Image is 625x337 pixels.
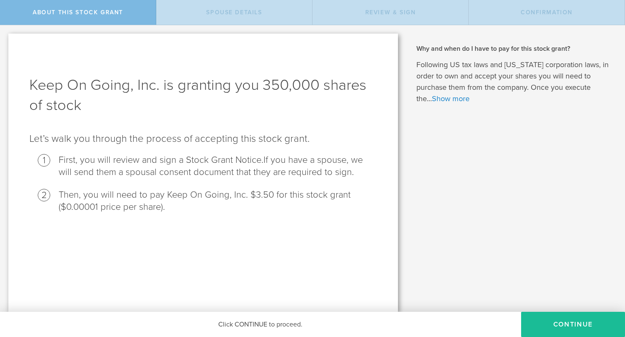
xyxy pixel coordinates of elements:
a: Show more [432,94,470,103]
li: Then, you will need to pay Keep On Going, Inc. $3.50 for this stock grant ($0.00001 price per sha... [59,189,377,213]
span: About this stock grant [33,9,123,16]
p: Following US tax laws and [US_STATE] corporation laws, in order to own and accept your shares you... [416,59,612,104]
button: CONTINUE [521,312,625,337]
h1: Keep On Going, Inc. is granting you 350,000 shares of stock [29,75,377,115]
span: Confirmation [521,9,573,16]
span: Review & Sign [365,9,416,16]
li: First, you will review and sign a Stock Grant Notice. [59,154,377,178]
p: Let’s walk you through the process of accepting this stock grant . [29,132,377,146]
h2: Why and when do I have to pay for this stock grant? [416,44,612,53]
span: Spouse Details [206,9,262,16]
